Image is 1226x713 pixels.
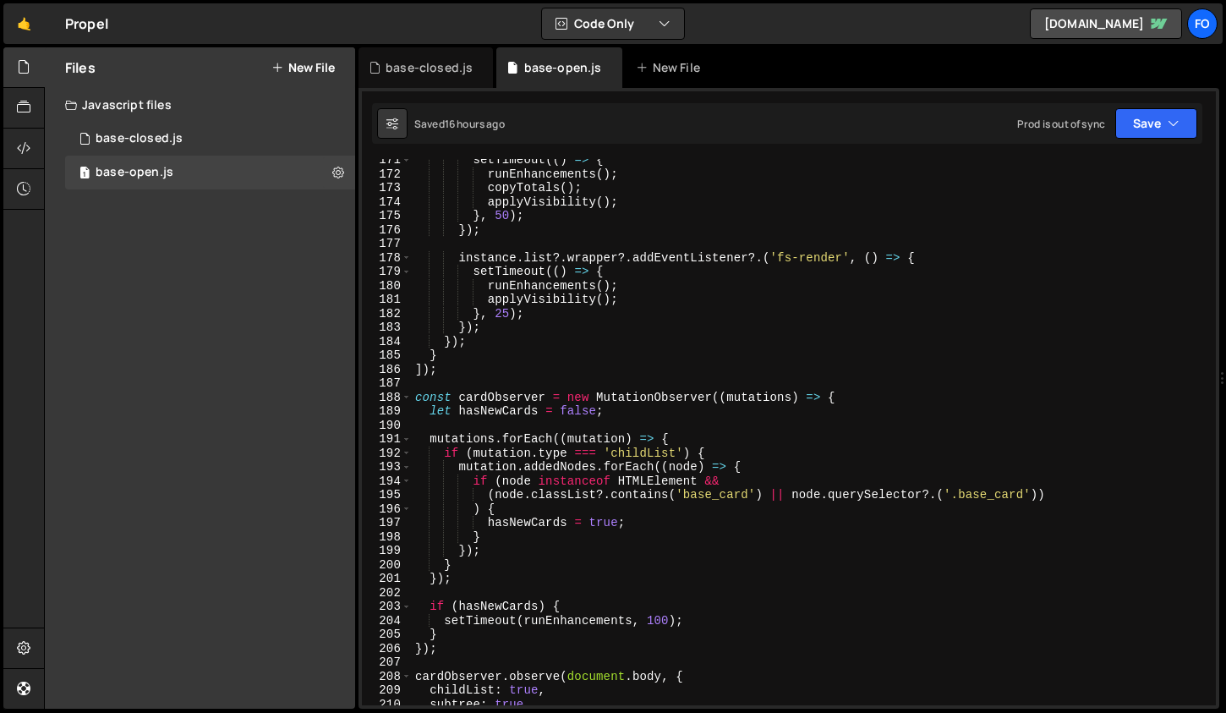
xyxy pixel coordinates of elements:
div: 172 [362,167,412,182]
div: 209 [362,683,412,698]
div: 198 [362,530,412,545]
div: 179 [362,265,412,279]
div: base-open.js [96,165,173,180]
div: 197 [362,516,412,530]
div: Prod is out of sync [1017,117,1105,131]
div: 204 [362,614,412,628]
div: 206 [362,642,412,656]
div: 17111/47461.js [65,122,355,156]
div: 199 [362,544,412,558]
div: 176 [362,223,412,238]
div: base-open.js [524,59,602,76]
button: Save [1115,108,1197,139]
span: 1 [79,167,90,181]
a: 🤙 [3,3,45,44]
div: 190 [362,419,412,433]
div: 188 [362,391,412,405]
div: 194 [362,474,412,489]
div: 193 [362,460,412,474]
div: base-closed.js [386,59,473,76]
button: Code Only [542,8,684,39]
div: 207 [362,655,412,670]
div: 203 [362,600,412,614]
h2: Files [65,58,96,77]
div: 208 [362,670,412,684]
div: 16 hours ago [445,117,505,131]
div: 178 [362,251,412,266]
div: 205 [362,628,412,642]
div: 17111/47186.js [65,156,355,189]
div: 210 [362,698,412,712]
a: [DOMAIN_NAME] [1030,8,1182,39]
div: 196 [362,502,412,517]
div: 191 [362,432,412,447]
div: 195 [362,488,412,502]
div: 177 [362,237,412,251]
div: 181 [362,293,412,307]
div: 182 [362,307,412,321]
a: fo [1187,8,1218,39]
div: 171 [362,153,412,167]
div: 180 [362,279,412,293]
div: 183 [362,321,412,335]
div: 189 [362,404,412,419]
div: Javascript files [45,88,355,122]
div: 186 [362,363,412,377]
div: New File [636,59,707,76]
button: New File [271,61,335,74]
div: 201 [362,572,412,586]
div: 173 [362,181,412,195]
div: 174 [362,195,412,210]
div: 187 [362,376,412,391]
div: base-closed.js [96,131,183,146]
div: 200 [362,558,412,573]
div: 175 [362,209,412,223]
div: 192 [362,447,412,461]
div: 184 [362,335,412,349]
div: 185 [362,348,412,363]
div: 202 [362,586,412,601]
div: Propel [65,14,108,34]
div: Saved [414,117,505,131]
